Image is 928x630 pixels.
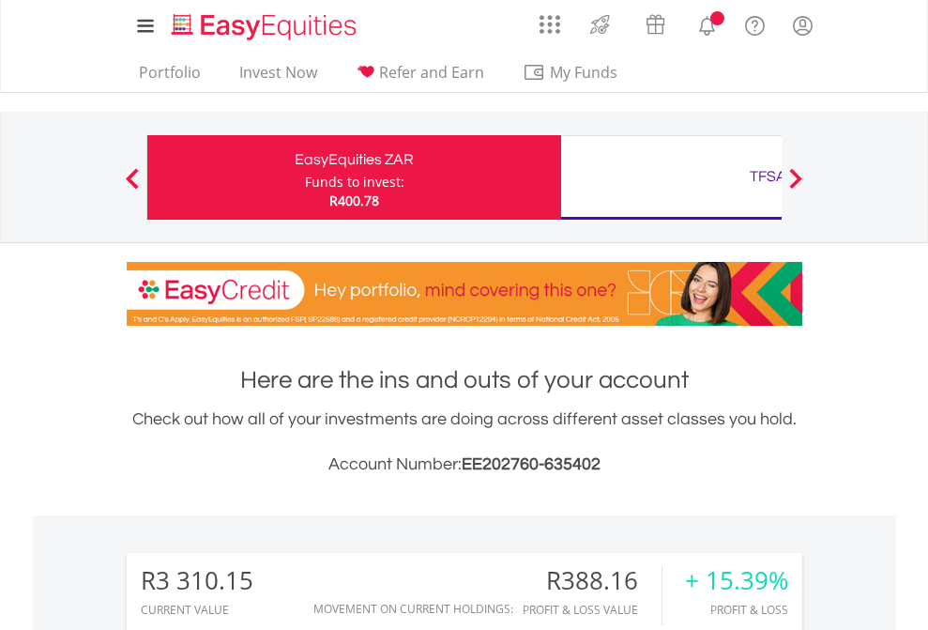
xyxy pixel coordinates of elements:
a: My Profile [779,5,827,46]
img: EasyEquities_Logo.png [168,11,364,42]
div: R3 310.15 [141,567,253,594]
div: Profit & Loss [685,604,788,616]
a: FAQ's and Support [731,5,779,42]
a: Notifications [683,5,731,42]
button: Next [777,177,814,196]
div: EasyEquities ZAR [159,146,550,173]
img: EasyCredit Promotion Banner [127,262,802,326]
div: + 15.39% [685,567,788,594]
button: Previous [114,177,151,196]
div: Check out how all of your investments are doing across different asset classes you hold. [127,407,802,478]
a: Invest Now [232,63,325,92]
span: My Funds [523,60,646,85]
div: CURRENT VALUE [141,604,253,616]
img: grid-menu-icon.svg [540,14,560,35]
a: Refer and Earn [348,63,492,92]
a: Portfolio [131,63,208,92]
div: Movement on Current Holdings: [313,603,513,615]
a: Home page [164,5,364,42]
a: AppsGrid [527,5,572,35]
div: Profit & Loss Value [523,604,662,616]
img: vouchers-v2.svg [640,9,671,39]
div: Funds to invest: [305,173,404,192]
h1: Here are the ins and outs of your account [127,363,802,397]
span: EE202760-635402 [462,455,601,473]
a: Vouchers [628,5,683,39]
div: R388.16 [523,567,662,594]
span: Refer and Earn [379,62,484,83]
span: R400.78 [329,192,379,209]
img: thrive-v2.svg [585,9,616,39]
h3: Account Number: [127,452,802,478]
